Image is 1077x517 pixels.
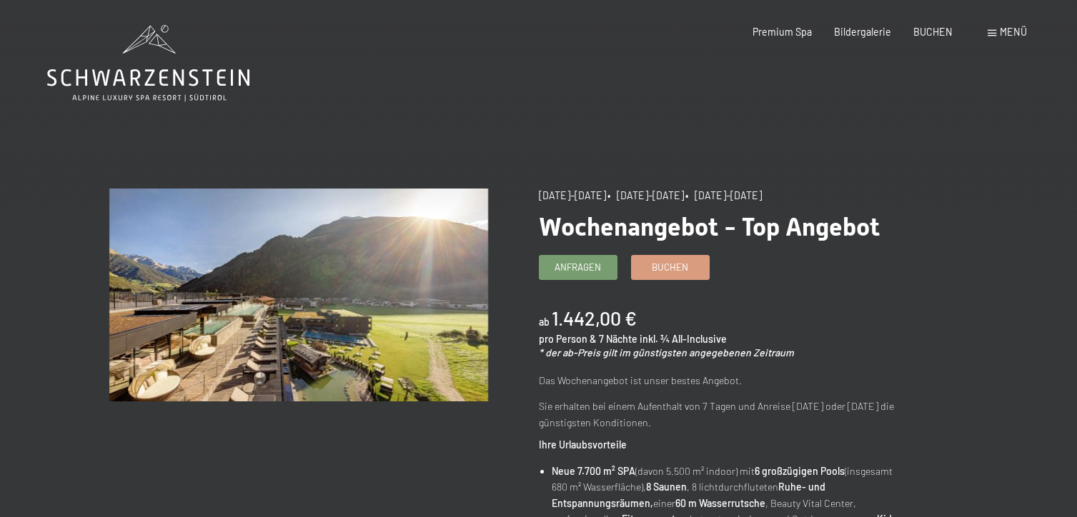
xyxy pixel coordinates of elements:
[539,438,627,451] strong: Ihre Urlaubsvorteile
[539,333,597,345] span: pro Person &
[632,256,709,279] a: Buchen
[552,481,825,509] strong: Ruhe- und Entspannungsräumen,
[539,346,794,358] em: * der ab-Preis gilt im günstigsten angegebenen Zeitraum
[640,333,727,345] span: inkl. ¾ All-Inclusive
[540,256,617,279] a: Anfragen
[539,189,606,201] span: [DATE]–[DATE]
[646,481,687,493] strong: 8 Saunen
[599,333,637,345] span: 7 Nächte
[539,316,550,328] span: ab
[753,26,812,38] a: Premium Spa
[552,306,637,329] b: 1.442,00 €
[539,212,880,241] span: Wochenangebot - Top Angebot
[552,465,635,477] strong: Neue 7.700 m² SPA
[539,373,918,389] p: Das Wochenangebot ist unser bestes Angebot.
[109,189,488,401] img: Wochenangebot - Top Angebot
[1000,26,1027,38] span: Menü
[539,398,918,431] p: Sie erhalten bei einem Aufenthalt von 7 Tagen und Anreise [DATE] oder [DATE] die günstigsten Kond...
[913,26,953,38] a: BUCHEN
[755,465,845,477] strong: 6 großzügigen Pools
[834,26,891,38] a: Bildergalerie
[685,189,762,201] span: • [DATE]–[DATE]
[652,261,688,273] span: Buchen
[555,261,601,273] span: Anfragen
[675,497,765,509] strong: 60 m Wasserrutsche
[607,189,684,201] span: • [DATE]–[DATE]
